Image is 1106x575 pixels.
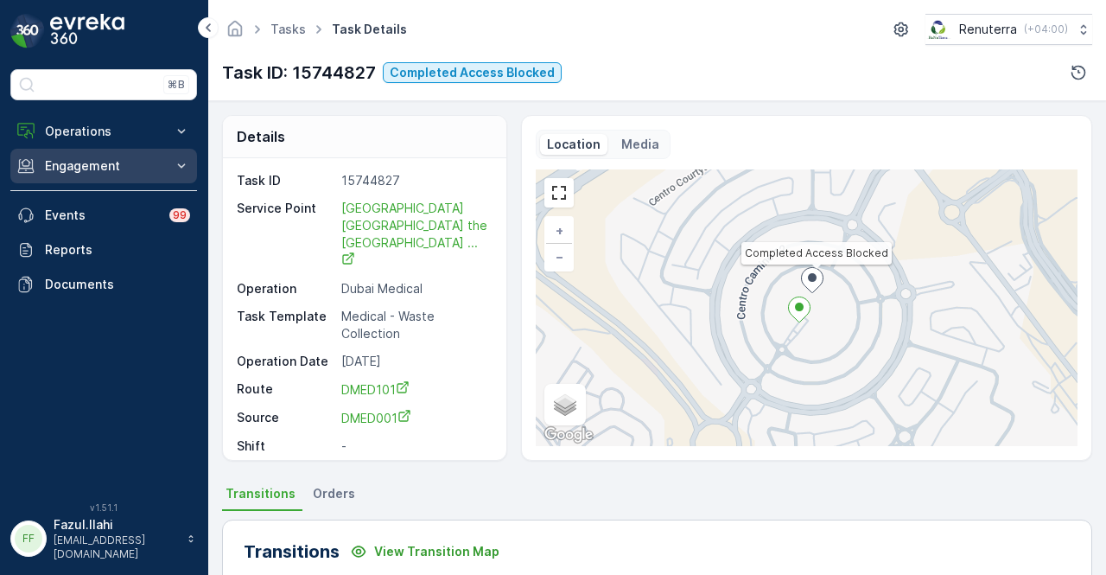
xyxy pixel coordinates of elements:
[50,14,124,48] img: logo_dark-DEwI_e13.png
[45,241,190,259] p: Reports
[226,26,245,41] a: Homepage
[925,20,952,39] img: Screenshot_2024-07-26_at_13.33.01.png
[341,438,488,455] p: -
[244,539,340,565] p: Transitions
[237,126,285,147] p: Details
[556,223,563,238] span: +
[621,136,659,153] p: Media
[237,200,334,270] p: Service Point
[925,14,1092,45] button: Renuterra(+04:00)
[54,533,178,561] p: [EMAIL_ADDRESS][DOMAIN_NAME]
[341,172,488,189] p: 15744827
[10,198,197,233] a: Events99
[341,199,491,269] a: Dubai London the Villa Clinic ...
[10,114,197,149] button: Operations
[546,218,572,244] a: Zoom In
[168,78,185,92] p: ⌘B
[341,280,488,297] p: Dubai Medical
[546,180,572,206] a: View Fullscreen
[237,438,334,455] p: Shift
[54,516,178,533] p: Fazul.Ilahi
[341,353,488,370] p: [DATE]
[341,201,491,268] span: [GEOGRAPHIC_DATA] [GEOGRAPHIC_DATA] the [GEOGRAPHIC_DATA] ...
[383,62,562,83] button: Completed Access Blocked
[222,60,376,86] p: Task ID: 15744827
[10,502,197,513] span: v 1.51.1
[45,207,159,224] p: Events
[10,516,197,561] button: FFFazul.Ilahi[EMAIL_ADDRESS][DOMAIN_NAME]
[237,380,334,399] p: Route
[546,244,572,270] a: Zoom Out
[45,157,162,175] p: Engagement
[237,172,334,189] p: Task ID
[270,22,306,36] a: Tasks
[341,308,488,342] p: Medical - Waste Collection
[45,276,190,293] p: Documents
[226,485,296,502] span: Transitions
[556,249,564,264] span: −
[15,525,42,553] div: FF
[546,386,584,424] a: Layers
[10,14,45,48] img: logo
[45,123,162,140] p: Operations
[390,64,555,81] p: Completed Access Blocked
[10,149,197,183] button: Engagement
[341,380,488,399] a: DMED101
[10,267,197,302] a: Documents
[237,308,334,342] p: Task Template
[341,409,488,427] a: DMED001
[1024,22,1068,36] p: ( +04:00 )
[547,136,601,153] p: Location
[959,21,1017,38] p: Renuterra
[340,538,510,565] button: View Transition Map
[540,424,597,446] a: Open this area in Google Maps (opens a new window)
[173,208,187,222] p: 99
[341,382,410,397] span: DMED101
[237,280,334,297] p: Operation
[328,21,410,38] span: Task Details
[540,424,597,446] img: Google
[10,233,197,267] a: Reports
[341,411,411,425] span: DMED001
[237,409,334,427] p: Source
[374,543,499,560] p: View Transition Map
[313,485,355,502] span: Orders
[237,353,334,370] p: Operation Date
